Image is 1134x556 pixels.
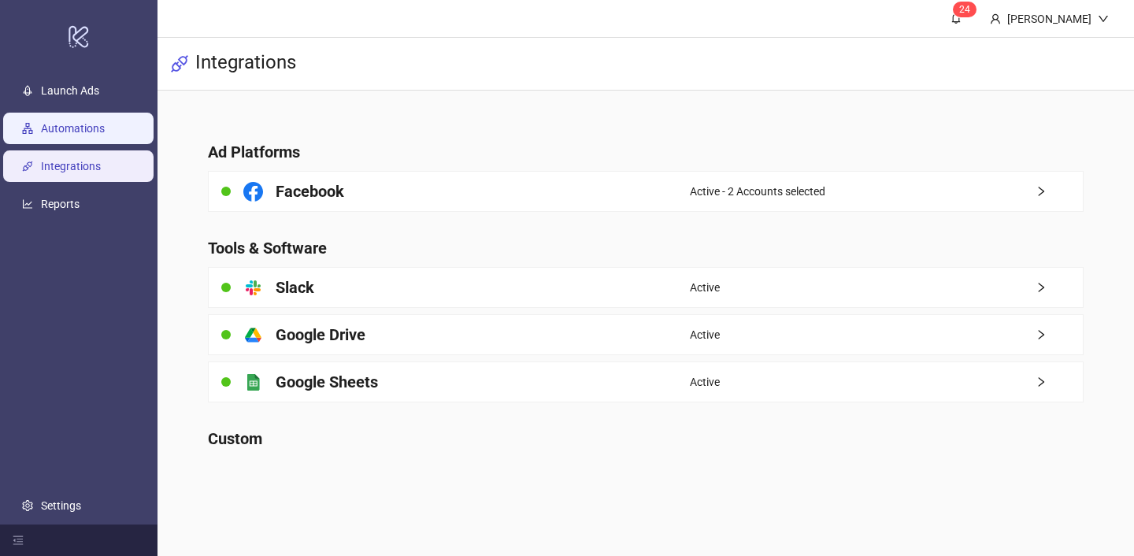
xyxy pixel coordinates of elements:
h4: Tools & Software [208,237,1084,259]
span: user [990,13,1001,24]
h4: Ad Platforms [208,141,1084,163]
h3: Integrations [195,50,296,77]
h4: Slack [276,276,314,298]
a: FacebookActive - 2 Accounts selectedright [208,171,1084,212]
a: Automations [41,122,105,135]
span: 4 [965,4,970,15]
a: Settings [41,499,81,512]
span: menu-fold [13,535,24,546]
span: Active - 2 Accounts selected [690,183,825,200]
h4: Google Drive [276,324,365,346]
span: 2 [959,4,965,15]
h4: Custom [208,428,1084,450]
span: bell [951,13,962,24]
h4: Facebook [276,180,344,202]
span: api [170,54,189,73]
span: Active [690,279,720,296]
span: down [1098,13,1109,24]
span: right [1036,329,1083,340]
a: Google DriveActiveright [208,314,1084,355]
a: Integrations [41,160,101,172]
h4: Google Sheets [276,371,378,393]
a: Google SheetsActiveright [208,361,1084,402]
span: right [1036,376,1083,387]
span: right [1036,282,1083,293]
a: Launch Ads [41,84,99,97]
a: Reports [41,198,80,210]
div: [PERSON_NAME] [1001,10,1098,28]
span: Active [690,326,720,343]
a: SlackActiveright [208,267,1084,308]
sup: 24 [953,2,976,17]
span: Active [690,373,720,391]
span: right [1036,186,1083,197]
